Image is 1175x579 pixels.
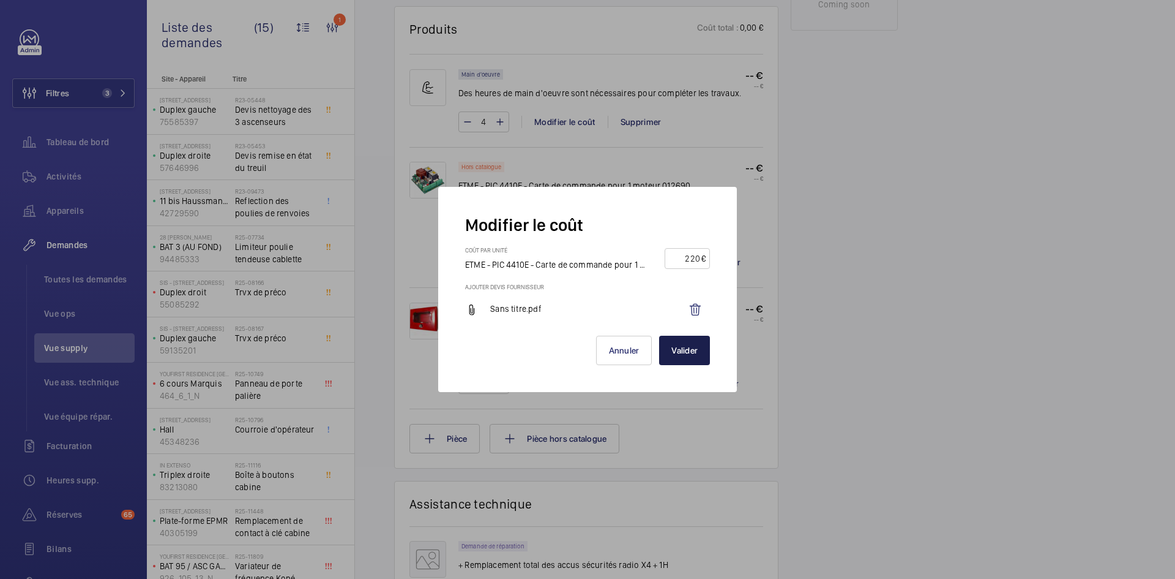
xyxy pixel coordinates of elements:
h3: Coût par unité [465,246,665,259]
button: Annuler [596,336,652,365]
div: € [701,252,706,265]
p: Sans titre.pdf [490,303,681,317]
h3: Ajouter devis fournisseur [465,283,710,290]
button: Valider [659,336,710,365]
h2: Modifier le coût [465,214,710,237]
input: -- [669,249,701,268]
span: ETME - PIC 4410E - Carte de commande pour 1 moteur 012690 [465,260,697,270]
